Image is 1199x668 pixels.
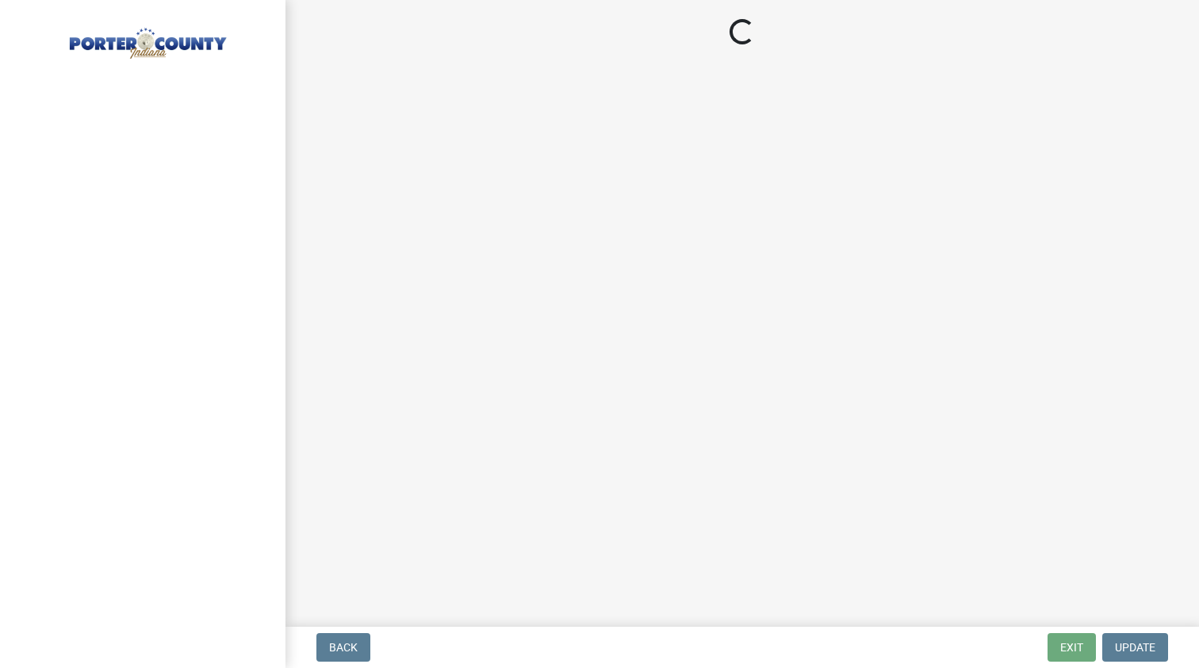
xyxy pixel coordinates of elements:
[1115,641,1155,654] span: Update
[316,633,370,662] button: Back
[1048,633,1096,662] button: Exit
[1102,633,1168,662] button: Update
[32,17,260,61] img: Porter County, Indiana
[329,641,358,654] span: Back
